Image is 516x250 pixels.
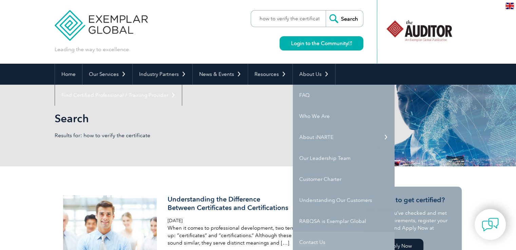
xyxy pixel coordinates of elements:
[348,41,352,45] img: open_square.png
[82,64,132,85] a: Our Services
[293,64,335,85] a: About Us
[293,148,395,169] a: Our Leadership Team
[168,218,183,224] span: [DATE]
[193,64,248,85] a: News & Events
[55,46,129,53] p: Leading the way to excellence
[248,64,292,85] a: Resources
[55,112,315,125] h1: Search
[55,64,82,85] a: Home
[293,169,395,190] a: Customer Charter
[133,64,192,85] a: Industry Partners
[374,196,452,204] h3: Ready to get certified?
[326,11,363,27] input: Search
[168,195,328,212] h3: Understanding the Difference Between Certificates and Certifications
[374,209,452,232] p: Once you’ve checked and met the requirements, register your details and Apply Now at
[168,224,328,247] p: When it comes to professional development, two terms often come up: “certificates” and “certifica...
[293,85,395,106] a: FAQ
[293,211,395,232] a: RABQSA is Exemplar Global
[505,3,514,9] img: en
[293,127,395,148] a: About iNARTE
[55,132,258,139] p: Results for: how to verify the certificate
[280,36,363,50] a: Login to the Community
[55,85,182,106] a: Find Certified Professional / Training Provider
[293,190,395,211] a: Understanding Our Customers
[482,216,499,233] img: contact-chat.png
[293,106,395,127] a: Who We Are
